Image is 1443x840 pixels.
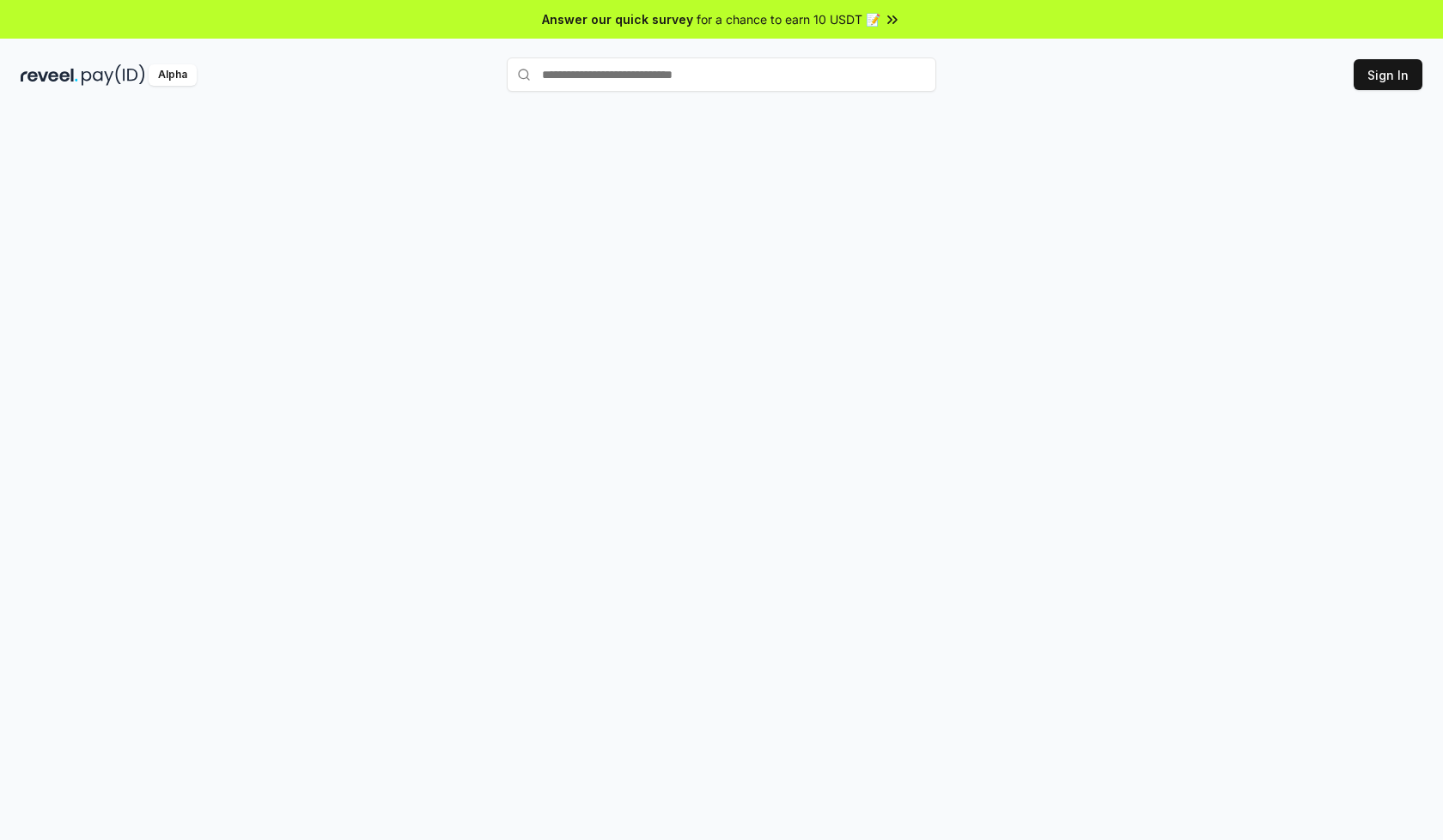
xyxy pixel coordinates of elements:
[697,10,880,28] span: for a chance to earn 10 USDT 📝
[82,64,145,86] img: pay_id
[149,64,197,86] div: Alpha
[21,64,78,86] img: reveel_dark
[1354,59,1422,90] button: Sign In
[542,10,693,28] span: Answer our quick survey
